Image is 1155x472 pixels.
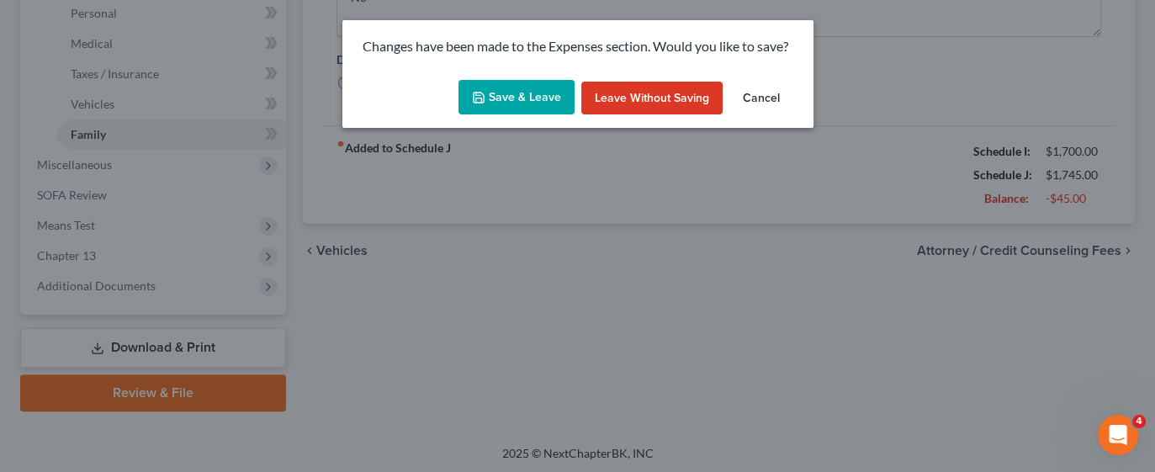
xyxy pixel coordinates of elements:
button: Leave without Saving [581,82,723,115]
p: Changes have been made to the Expenses section. Would you like to save? [363,37,793,56]
button: Save & Leave [458,80,575,115]
iframe: Intercom live chat [1098,415,1138,455]
button: Cancel [729,82,793,115]
span: 4 [1132,415,1146,428]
